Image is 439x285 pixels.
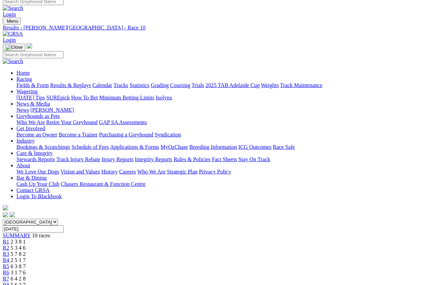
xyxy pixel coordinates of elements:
div: News & Media [16,107,436,113]
div: Greyhounds as Pets [16,119,436,126]
span: 2 3 8 1 [11,239,26,245]
a: Contact GRSA [16,187,49,193]
a: Become an Owner [16,132,57,138]
a: History [101,169,118,175]
a: Weights [261,82,279,88]
a: Wagering [16,88,38,94]
div: Industry [16,144,436,150]
a: Get Involved [16,126,45,131]
a: We Love Our Dogs [16,169,59,175]
a: News [16,107,29,113]
a: Schedule of Fees [71,144,109,150]
a: Tracks [114,82,128,88]
div: Bar & Dining [16,181,436,187]
a: Breeding Information [189,144,237,150]
a: SUREpick [46,95,70,100]
a: Bookings & Scratchings [16,144,70,150]
a: Rules & Policies [174,156,211,162]
a: How To Bet [71,95,98,100]
a: Injury Reports [102,156,133,162]
span: 10 races [32,233,50,238]
a: R7 [3,276,9,282]
a: Stewards Reports [16,156,55,162]
a: MyOzChase [161,144,188,150]
a: Industry [16,138,35,144]
a: Stay On Track [238,156,270,162]
a: Care & Integrity [16,150,53,156]
span: 3 1 7 6 [11,270,26,275]
a: Bar & Dining [16,175,47,181]
a: R5 [3,263,9,269]
a: Retire Your Greyhound [46,119,98,125]
a: Results & Replays [50,82,91,88]
a: [DATE] Tips [16,95,45,100]
span: 5 3 4 6 [11,245,26,251]
div: Wagering [16,95,436,101]
a: R4 [3,257,9,263]
a: Greyhounds as Pets [16,113,60,119]
img: Close [5,45,23,50]
a: GAP SA Assessments [99,119,147,125]
a: Syndication [155,132,181,138]
a: Statistics [130,82,150,88]
a: Applications & Forms [110,144,159,150]
a: Chasers Restaurant & Function Centre [61,181,145,187]
span: 2 5 1 7 [11,257,26,263]
a: Isolynx [156,95,172,100]
a: News & Media [16,101,50,107]
a: Fact Sheets [212,156,237,162]
span: Menu [7,19,18,24]
a: Race Safe [273,144,295,150]
div: Care & Integrity [16,156,436,163]
a: Login [3,37,16,43]
a: Login [3,11,16,17]
a: Who We Are [16,119,45,125]
input: Search [3,51,63,58]
button: Toggle navigation [3,44,25,51]
a: Privacy Policy [199,169,231,175]
a: R2 [3,245,9,251]
img: Search [3,5,23,11]
a: Home [16,70,30,76]
a: Login To Blackbook [16,193,62,199]
span: 6 4 2 8 [11,276,26,282]
a: Track Injury Rebate [56,156,100,162]
input: Select date [3,225,63,233]
a: Grading [151,82,169,88]
a: Careers [119,169,136,175]
a: Fields & Form [16,82,49,88]
a: Integrity Reports [135,156,172,162]
img: GRSA [3,31,23,37]
span: 5 7 8 2 [11,251,26,257]
a: Results - [PERSON_NAME][GEOGRAPHIC_DATA] - Race 10 [3,25,436,31]
a: ICG Outcomes [238,144,271,150]
img: Search [3,58,23,64]
a: Trials [191,82,204,88]
a: R3 [3,251,9,257]
a: Purchasing a Greyhound [99,132,153,138]
a: 2025 TAB Adelaide Cup [205,82,260,88]
a: About [16,163,30,168]
button: Toggle navigation [3,17,21,25]
a: R6 [3,270,9,275]
a: Become a Trainer [59,132,98,138]
a: R1 [3,239,9,245]
div: About [16,169,436,175]
a: Racing [16,76,32,82]
a: Cash Up Your Club [16,181,59,187]
span: SUMMARY [3,233,31,238]
img: facebook.svg [3,212,8,217]
a: Coursing [170,82,190,88]
a: Strategic Plan [167,169,198,175]
div: Racing [16,82,436,88]
a: Minimum Betting Limits [99,95,154,100]
a: [PERSON_NAME] [30,107,74,113]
